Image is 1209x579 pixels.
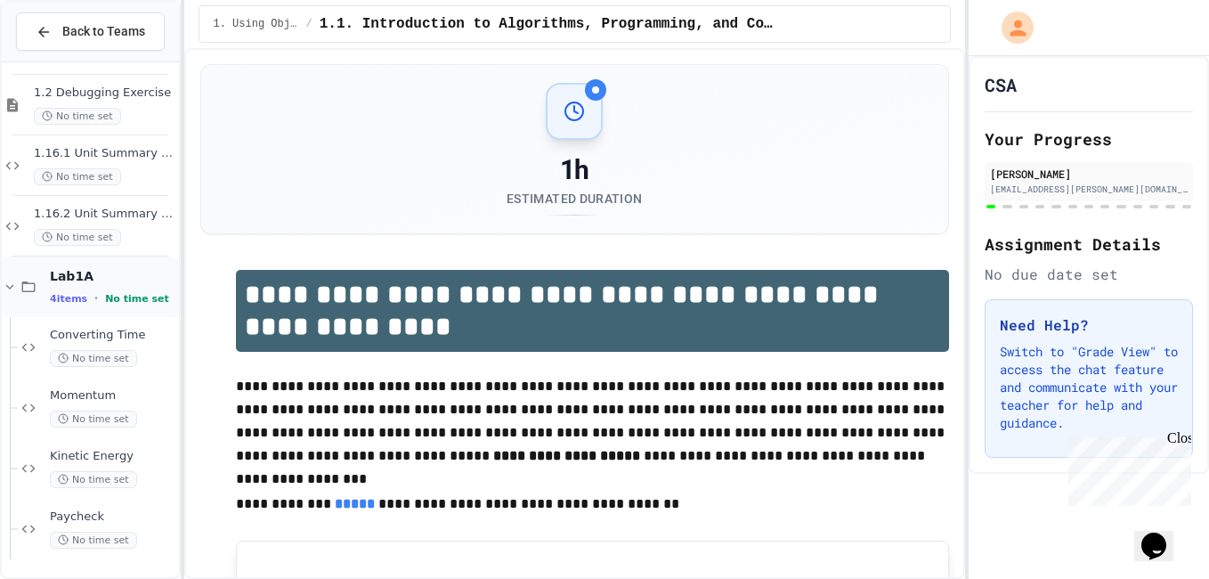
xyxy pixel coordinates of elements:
span: / [306,17,312,31]
div: [EMAIL_ADDRESS][PERSON_NAME][DOMAIN_NAME] [990,183,1188,196]
div: No due date set [985,264,1193,285]
span: Paycheck [50,510,175,525]
h2: Assignment Details [985,232,1193,257]
span: Lab1A [50,268,175,284]
span: No time set [34,168,121,185]
h3: Need Help? [1000,314,1178,336]
iframe: chat widget [1134,508,1191,561]
span: No time set [50,350,137,367]
span: No time set [50,532,137,549]
span: Kinetic Energy [50,449,175,464]
span: 1.2 Debugging Exercise [34,86,175,101]
iframe: chat widget [1061,430,1191,506]
div: [PERSON_NAME] [990,166,1188,182]
button: Back to Teams [16,12,165,51]
span: Converting Time [50,328,175,343]
h2: Your Progress [985,126,1193,151]
span: No time set [105,293,169,305]
span: No time set [50,471,137,488]
h1: CSA [985,72,1017,97]
span: • [94,291,98,306]
span: 1.16.2 Unit Summary 1a (1.1-1.6) [34,207,175,222]
span: 4 items [50,293,87,305]
span: No time set [34,229,121,246]
span: 1.16.1 Unit Summary 1a (1.1-1.6) [34,146,175,161]
span: 1. Using Objects and Methods [214,17,299,31]
div: Chat with us now!Close [7,7,123,113]
div: 1h [507,154,642,186]
span: Back to Teams [62,22,145,41]
div: Estimated Duration [507,190,642,208]
span: Momentum [50,388,175,404]
span: No time set [50,411,137,428]
span: No time set [34,108,121,125]
p: Switch to "Grade View" to access the chat feature and communicate with your teacher for help and ... [1000,343,1178,432]
span: 1.1. Introduction to Algorithms, Programming, and Compilers [320,13,775,35]
div: My Account [983,7,1038,48]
